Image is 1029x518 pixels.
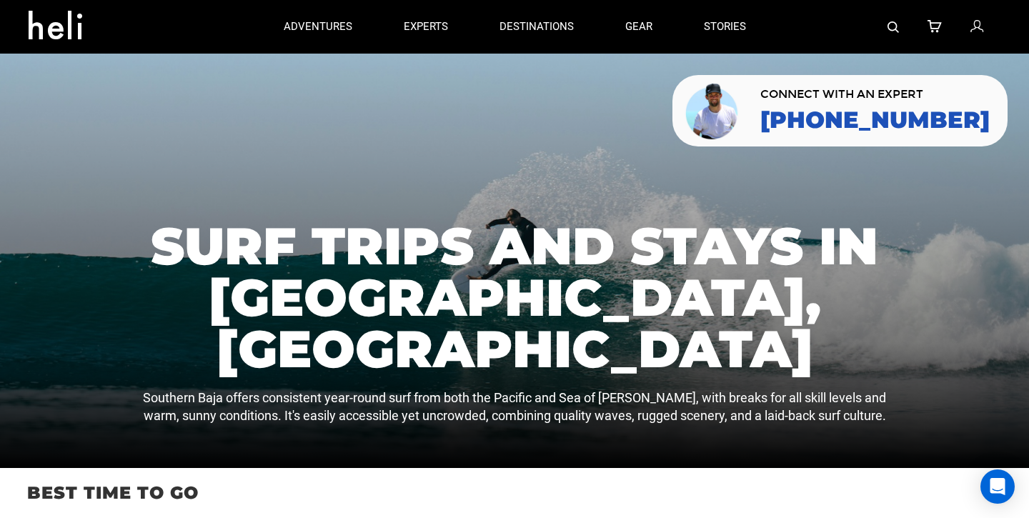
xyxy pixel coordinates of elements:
[760,107,990,133] a: [PHONE_NUMBER]
[137,220,892,374] h1: Surf Trips and Stays in [GEOGRAPHIC_DATA], [GEOGRAPHIC_DATA]
[888,21,899,33] img: search-bar-icon.svg
[980,469,1015,504] div: Open Intercom Messenger
[683,81,742,141] img: contact our team
[27,481,1002,505] p: Best time to go
[137,389,892,425] p: Southern Baja offers consistent year-round surf from both the Pacific and Sea of [PERSON_NAME], w...
[499,19,574,34] p: destinations
[284,19,352,34] p: adventures
[404,19,448,34] p: experts
[760,89,990,100] span: CONNECT WITH AN EXPERT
